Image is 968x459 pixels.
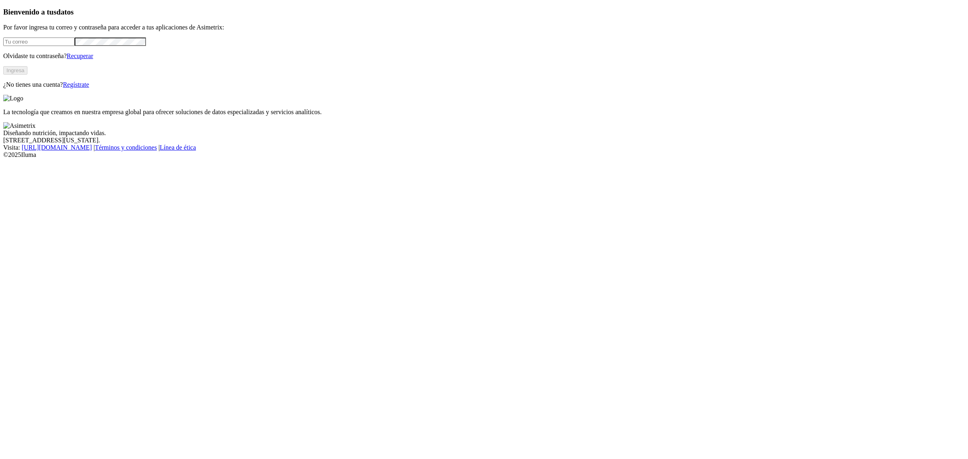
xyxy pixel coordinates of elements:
[63,81,89,88] a: Regístrate
[3,8,965,17] h3: Bienvenido a tus
[3,137,965,144] div: [STREET_ADDRESS][US_STATE].
[3,38,75,46] input: Tu correo
[160,144,196,151] a: Línea de ética
[3,95,23,102] img: Logo
[67,52,93,59] a: Recuperar
[3,108,965,116] p: La tecnología que creamos en nuestra empresa global para ofrecer soluciones de datos especializad...
[3,81,965,88] p: ¿No tienes una cuenta?
[3,144,965,151] div: Visita : | |
[95,144,157,151] a: Términos y condiciones
[22,144,92,151] a: [URL][DOMAIN_NAME]
[3,151,965,159] div: © 2025 Iluma
[3,129,965,137] div: Diseñando nutrición, impactando vidas.
[3,24,965,31] p: Por favor ingresa tu correo y contraseña para acceder a tus aplicaciones de Asimetrix:
[3,122,35,129] img: Asimetrix
[3,66,27,75] button: Ingresa
[56,8,74,16] span: datos
[3,52,965,60] p: Olvidaste tu contraseña?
